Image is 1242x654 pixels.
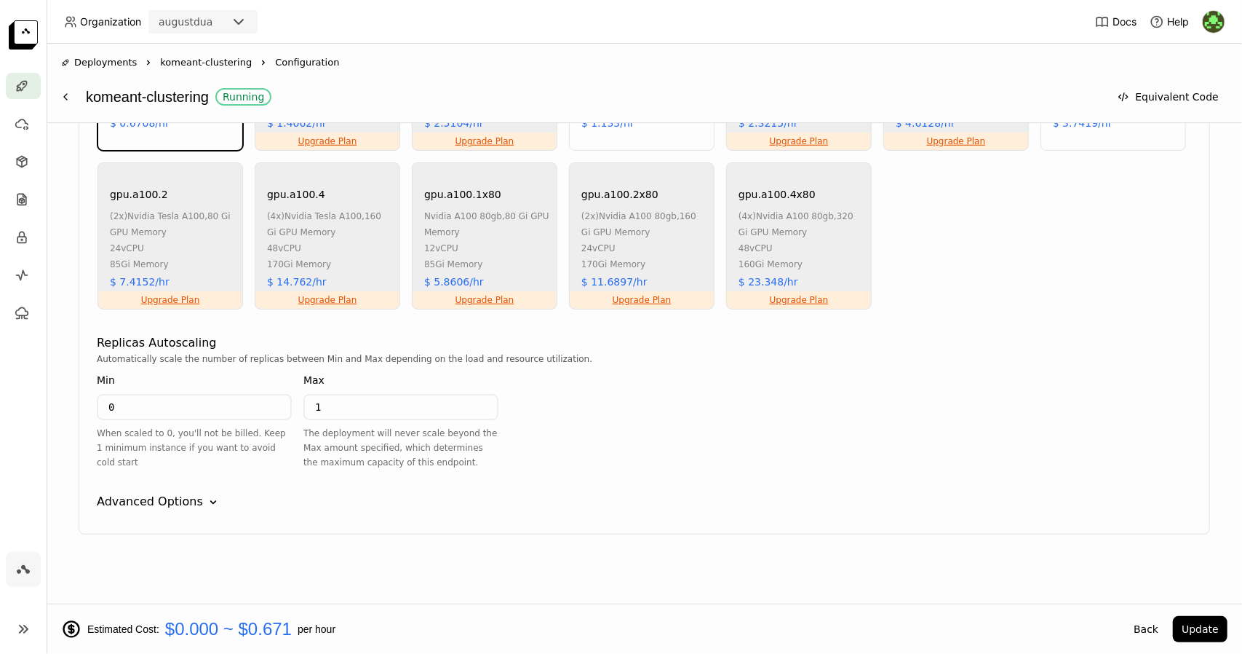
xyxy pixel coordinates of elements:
[424,274,484,290] div: $ 5.8606/hr
[424,211,502,221] span: nvidia a100 80gb
[739,256,864,272] div: 160Gi Memory
[739,274,798,290] div: $ 23.348/hr
[160,55,252,70] span: komeant-clustering
[1053,115,1112,131] div: $ 3.7419/hr
[1150,15,1189,29] div: Help
[61,55,137,70] div: Deployments
[110,256,235,272] div: 85Gi Memory
[284,211,362,221] span: nvidia tesla a100
[896,115,955,131] div: $ 4.6128/hr
[1203,11,1225,33] img: August Dua
[110,274,170,290] div: $ 7.4152/hr
[61,619,1119,639] div: Estimated Cost: per hour
[739,115,798,131] div: $ 2.3215/hr
[275,55,339,70] span: Configuration
[141,294,200,306] a: Upgrade Plan
[613,294,672,306] a: Upgrade Plan
[267,115,327,131] div: $ 1.4062/hr
[756,211,834,221] span: nvidia a100 80gb
[61,55,1227,70] nav: Breadcrumbs navigation
[267,208,392,240] div: (4x) , 160 Gi GPU Memory
[258,57,269,68] svg: Right
[86,83,1102,111] div: komeant-clustering
[1109,84,1227,110] button: Equivalent Code
[927,135,986,147] a: Upgrade Plan
[581,186,658,202] div: gpu.a100.2x80
[74,55,137,70] span: Deployments
[267,186,325,202] div: gpu.a100.4
[267,256,392,272] div: 170Gi Memory
[1112,15,1136,28] span: Docs
[581,256,706,272] div: 170Gi Memory
[110,208,235,240] div: (2x) , 80 Gi GPU Memory
[97,372,115,388] div: Min
[1095,15,1136,29] a: Docs
[9,20,38,50] img: logo
[303,426,498,470] div: The deployment will never scale beyond the Max amount specified, which determines the maximum cap...
[1173,616,1227,642] button: Update
[97,426,292,470] div: When scaled to 0, you'll not be billed. Keep 1 minimum instance if you want to avoid cold start
[739,208,864,240] div: (4x) , 320 Gi GPU Memory
[267,274,327,290] div: $ 14.762/hr
[97,493,203,511] div: Advanced Options
[159,15,212,29] div: augustdua
[455,135,514,147] a: Upgrade Plan
[739,186,816,202] div: gpu.a100.4x80
[581,240,706,256] div: 24 vCPU
[110,186,168,202] div: gpu.a100.2
[97,352,1192,366] div: Automatically scale the number of replicas between Min and Max depending on the load and resource...
[569,162,714,310] div: Upgrade Plangpu.a100.2x80(2x)nvidia a100 80gb,160 Gi GPU Memory24vCPU170Gi Memory$ 11.6897/hr
[206,495,220,510] svg: Down
[97,162,243,310] div: Upgrade Plangpu.a100.2(2x)nvidia tesla a100,80 Gi GPU Memory24vCPU85Gi Memory$ 7.4152/hr
[726,162,872,310] div: Upgrade Plangpu.a100.4x80(4x)nvidia a100 80gb,320 Gi GPU Memory48vCPU160Gi Memory$ 23.348/hr
[599,211,677,221] span: nvidia a100 80gb
[455,294,514,306] a: Upgrade Plan
[267,240,392,256] div: 48 vCPU
[424,208,549,240] div: , 80 Gi GPU Memory
[298,294,357,306] a: Upgrade Plan
[412,162,557,310] div: Upgrade Plangpu.a100.1x80nvidia a100 80gb,80 Gi GPU Memory12vCPU85Gi Memory$ 5.8606/hr
[1125,616,1167,642] button: Back
[110,240,235,256] div: 24 vCPU
[97,493,1192,511] div: Advanced Options
[739,240,864,256] div: 48 vCPU
[424,240,549,256] div: 12 vCPU
[80,15,141,28] span: Organization
[97,334,217,352] div: Replicas Autoscaling
[143,57,154,68] svg: Right
[255,162,400,310] div: Upgrade Plangpu.a100.4(4x)nvidia tesla a100,160 Gi GPU Memory48vCPU170Gi Memory$ 14.762/hr
[770,294,829,306] a: Upgrade Plan
[298,135,357,147] a: Upgrade Plan
[581,274,648,290] div: $ 11.6897/hr
[581,208,706,240] div: (2x) , 160 Gi GPU Memory
[110,115,170,131] div: $ 0.6708/hr
[303,372,325,388] div: Max
[770,135,829,147] a: Upgrade Plan
[424,115,484,131] div: $ 2.5104/hr
[127,211,204,221] span: nvidia tesla a100
[424,186,501,202] div: gpu.a100.1x80
[214,15,215,30] input: Selected augustdua.
[424,256,549,272] div: 85Gi Memory
[581,115,634,131] div: $ 1.133/hr
[1167,15,1189,28] span: Help
[165,619,292,639] span: $0.000 ~ $0.671
[223,91,264,103] div: Running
